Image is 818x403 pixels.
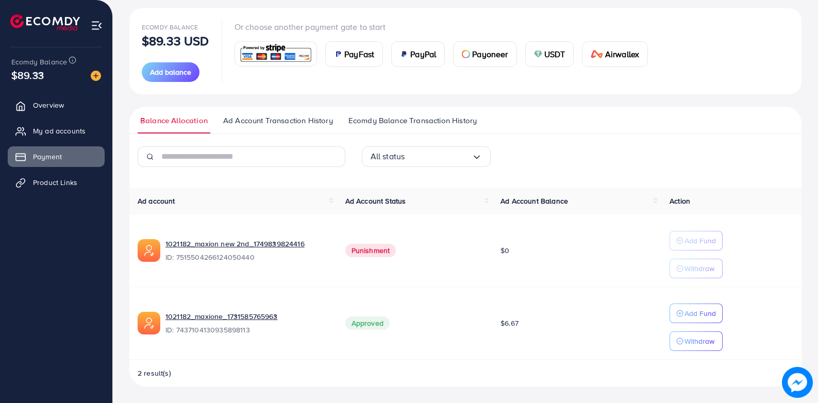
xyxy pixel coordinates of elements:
span: Ad account [138,196,175,206]
img: ic-ads-acc.e4c84228.svg [138,239,160,262]
span: Ad Account Status [345,196,406,206]
span: Punishment [345,244,396,257]
p: Add Fund [685,307,716,320]
a: Overview [8,95,105,115]
span: Ecomdy Balance Transaction History [348,115,477,126]
span: My ad accounts [33,126,86,136]
button: Add Fund [670,231,723,250]
img: image [782,367,813,398]
span: Add balance [150,67,191,77]
span: Airwallex [605,48,639,60]
span: Action [670,196,690,206]
a: card [235,41,318,66]
img: image [91,71,101,81]
span: Ecomdy Balance [11,57,67,67]
p: Withdraw [685,335,714,347]
span: Payoneer [472,48,508,60]
span: PayFast [344,48,374,60]
button: Withdraw [670,259,723,278]
div: <span class='underline'>1021182_maxione_1731585765963</span></br>7437104130935898113 [165,311,329,335]
button: Add balance [142,62,199,82]
img: card [238,43,314,65]
a: Payment [8,146,105,167]
img: card [534,50,542,58]
button: Withdraw [670,331,723,351]
span: Product Links [33,177,77,188]
a: 1021182_maxione_1731585765963 [165,311,278,322]
span: ID: 7437104130935898113 [165,325,329,335]
a: 1021182_maxion new 2nd_1749839824416 [165,239,305,249]
p: Add Fund [685,234,716,247]
p: $89.33 USD [142,35,209,47]
span: Ecomdy Balance [142,23,198,31]
button: Add Fund [670,304,723,323]
img: card [462,50,470,58]
span: PayPal [410,48,436,60]
img: card [400,50,408,58]
div: Search for option [362,146,491,167]
img: logo [10,14,80,30]
span: Payment [33,152,62,162]
a: cardAirwallex [582,41,648,67]
p: Or choose another payment gate to start [235,21,657,33]
a: cardPayFast [325,41,383,67]
input: Search for option [405,148,471,164]
a: cardPayPal [391,41,445,67]
p: Withdraw [685,262,714,275]
span: ID: 7515504266124050440 [165,252,329,262]
span: Ad Account Balance [500,196,568,206]
a: cardUSDT [525,41,574,67]
img: menu [91,20,103,31]
span: $0 [500,245,509,256]
img: card [334,50,342,58]
a: My ad accounts [8,121,105,141]
span: Overview [33,100,64,110]
span: $6.67 [500,318,519,328]
span: Approved [345,316,390,330]
span: $89.33 [11,68,44,82]
span: USDT [544,48,565,60]
span: Ad Account Transaction History [223,115,333,126]
img: ic-ads-acc.e4c84228.svg [138,312,160,334]
a: Product Links [8,172,105,193]
div: <span class='underline'>1021182_maxion new 2nd_1749839824416</span></br>7515504266124050440 [165,239,329,262]
img: card [591,50,603,58]
a: cardPayoneer [453,41,516,67]
span: 2 result(s) [138,368,171,378]
span: All status [371,148,405,164]
span: Balance Allocation [140,115,208,126]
